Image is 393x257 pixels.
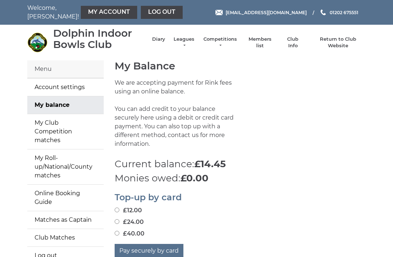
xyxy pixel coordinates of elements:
a: My Account [81,6,137,19]
p: We are accepting payment for Rink fees using an online balance. You can add credit to your balanc... [115,79,235,157]
img: Email [215,10,223,15]
a: My Club Competition matches [27,114,104,149]
label: £24.00 [115,218,144,226]
a: Leagues [172,36,195,49]
span: [EMAIL_ADDRESS][DOMAIN_NAME] [226,9,307,15]
p: Current balance: [115,157,366,171]
strong: £0.00 [180,172,209,184]
img: Phone us [321,9,326,15]
a: Phone us 01202 675551 [319,9,358,16]
input: £24.00 [115,219,119,224]
img: Dolphin Indoor Bowls Club [27,32,47,52]
a: Return to Club Website [311,36,366,49]
label: £40.00 [115,229,144,238]
div: Menu [27,60,104,78]
nav: Welcome, [PERSON_NAME]! [27,4,162,21]
a: My balance [27,96,104,114]
p: Monies owed: [115,171,366,185]
input: £40.00 [115,231,119,236]
strong: £14.45 [194,158,226,170]
h1: My Balance [115,60,366,72]
a: Members list [245,36,275,49]
a: Matches as Captain [27,211,104,229]
a: Account settings [27,79,104,96]
a: Competitions [203,36,238,49]
a: Club Matches [27,229,104,246]
a: My Roll-up/National/County matches [27,149,104,184]
a: Log out [141,6,183,19]
h2: Top-up by card [115,193,366,202]
input: £12.00 [115,208,119,212]
label: £12.00 [115,206,142,215]
span: 01202 675551 [330,9,358,15]
a: Email [EMAIL_ADDRESS][DOMAIN_NAME] [215,9,307,16]
a: Online Booking Guide [27,185,104,211]
div: Dolphin Indoor Bowls Club [53,28,145,50]
a: Club Info [282,36,303,49]
a: Diary [152,36,165,43]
